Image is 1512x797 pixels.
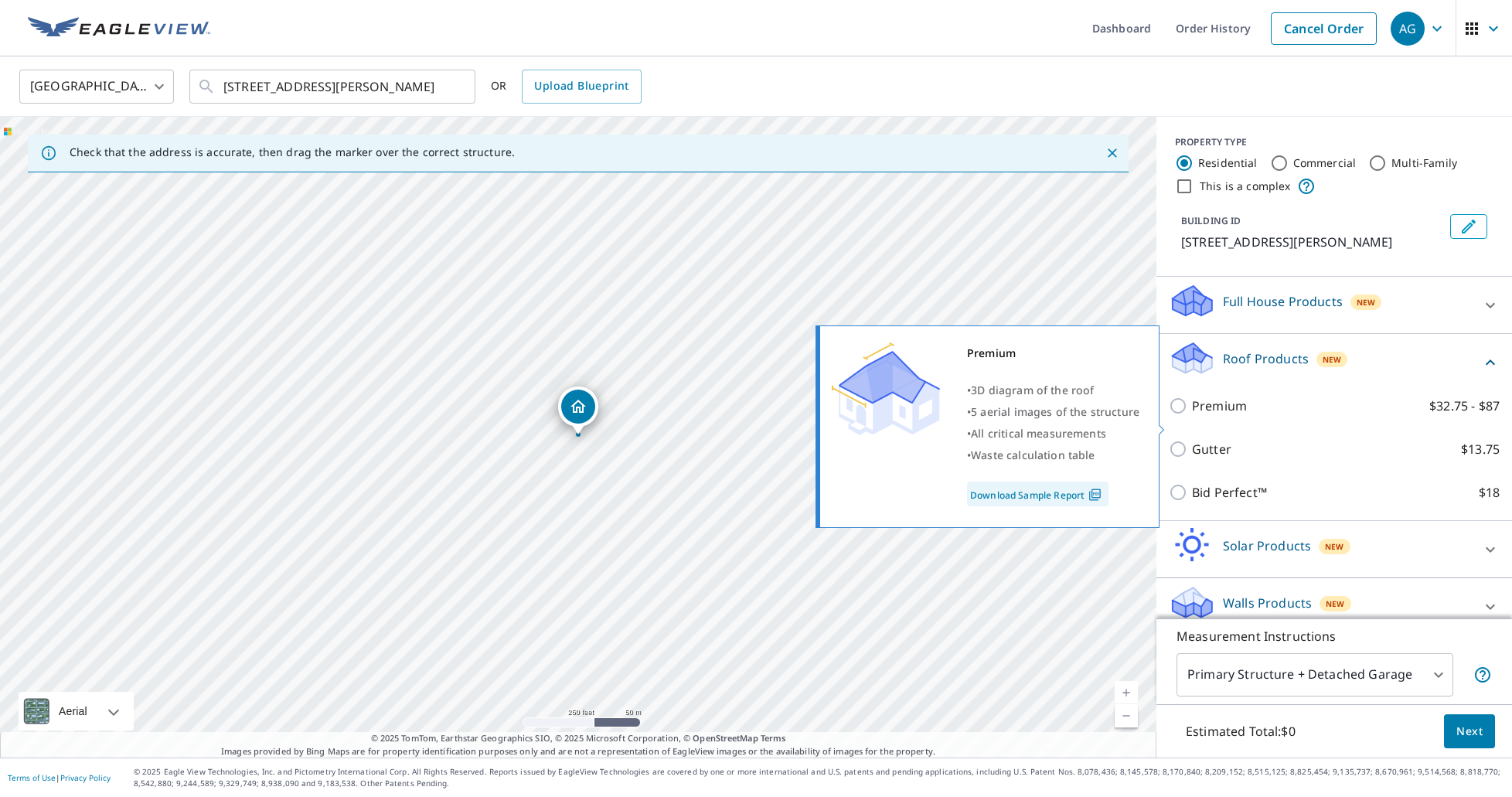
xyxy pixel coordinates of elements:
input: Search by address or latitude-longitude [223,65,444,108]
a: Upload Blueprint [522,70,641,104]
div: • [967,444,1139,466]
span: 5 aerial images of the structure [971,404,1139,419]
p: Measurement Instructions [1177,627,1492,645]
div: Aerial [54,692,92,731]
div: Solar ProductsNew [1169,527,1500,571]
a: Current Level 17, Zoom In [1115,681,1138,704]
p: Gutter [1192,440,1231,458]
span: New [1323,353,1341,366]
button: Close [1102,143,1122,163]
p: $18 [1479,483,1500,502]
span: Upload Blueprint [534,77,628,96]
span: Your report will include the primary structure and a detached garage if one exists. [1473,666,1492,684]
p: Premium [1192,397,1247,415]
img: Pdf Icon [1085,488,1105,502]
span: New [1325,540,1343,553]
a: Current Level 17, Zoom Out [1115,704,1138,727]
div: AG [1391,12,1425,46]
p: Bid Perfect™ [1192,483,1267,502]
a: Download Sample Report [967,482,1108,506]
p: Estimated Total: $0 [1173,714,1308,748]
a: Terms of Use [8,772,56,783]
p: BUILDING ID [1181,214,1241,227]
div: • [967,401,1139,423]
div: Aerial [19,692,134,731]
div: PROPERTY TYPE [1175,135,1493,149]
div: Premium [967,342,1139,364]
div: Full House ProductsNew [1169,283,1500,327]
label: Multi-Family [1391,155,1457,171]
a: Cancel Order [1271,12,1377,45]
p: $32.75 - $87 [1429,397,1500,415]
p: Solar Products [1223,536,1311,555]
span: © 2025 TomTom, Earthstar Geographics SIO, © 2025 Microsoft Corporation, © [371,732,786,745]
span: 3D diagram of the roof [971,383,1094,397]
div: Primary Structure + Detached Garage [1177,653,1453,697]
button: Next [1444,714,1495,749]
span: All critical measurements [971,426,1106,441]
p: Walls Products [1223,594,1312,612]
p: Check that the address is accurate, then drag the marker over the correct structure. [70,145,515,159]
div: [GEOGRAPHIC_DATA] [19,65,174,108]
div: OR [491,70,642,104]
span: New [1357,296,1375,308]
img: Premium [832,342,940,435]
div: • [967,380,1139,401]
p: | [8,773,111,782]
a: OpenStreetMap [693,732,758,744]
div: Roof ProductsNew [1169,340,1500,384]
div: Dropped pin, building 1, Residential property, 5152 Thomas Ave S Minneapolis, MN 55410 [558,387,598,434]
div: Walls ProductsNew [1169,584,1500,628]
p: Roof Products [1223,349,1309,368]
button: Edit building 1 [1450,214,1487,239]
label: This is a complex [1200,179,1291,194]
label: Commercial [1293,155,1357,171]
span: New [1326,598,1344,610]
a: Terms [761,732,786,744]
span: Waste calculation table [971,448,1095,462]
label: Residential [1198,155,1258,171]
img: EV Logo [28,17,210,40]
a: Privacy Policy [60,772,111,783]
p: © 2025 Eagle View Technologies, Inc. and Pictometry International Corp. All Rights Reserved. Repo... [134,766,1504,789]
div: • [967,423,1139,444]
p: Full House Products [1223,292,1343,311]
span: Next [1456,722,1483,741]
p: $13.75 [1461,440,1500,458]
p: [STREET_ADDRESS][PERSON_NAME] [1181,233,1444,251]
